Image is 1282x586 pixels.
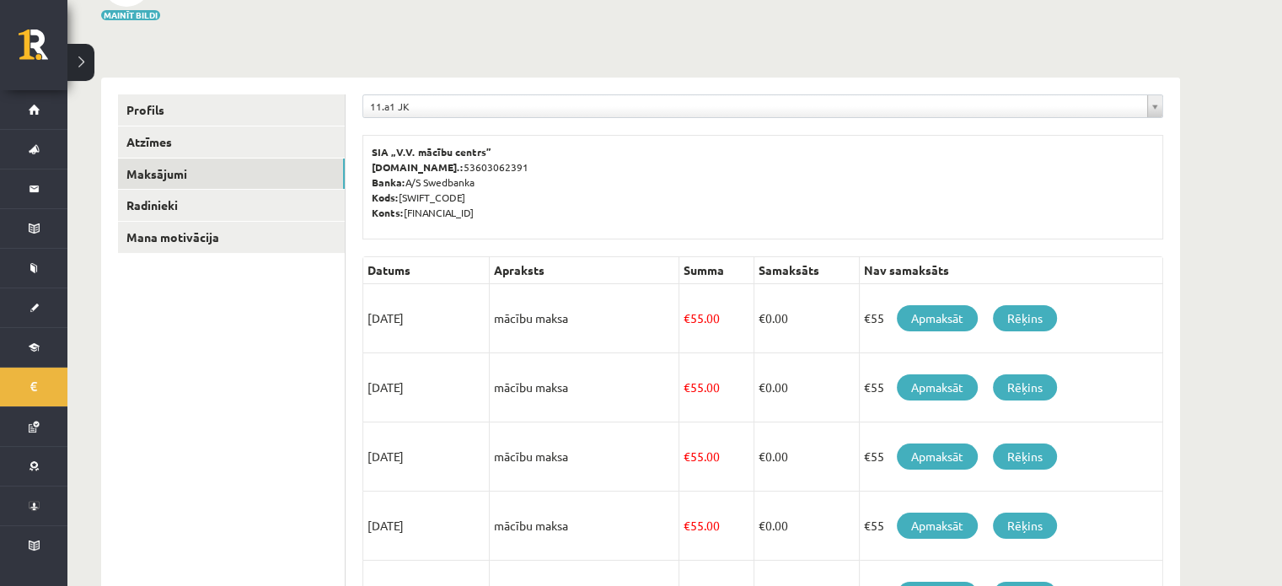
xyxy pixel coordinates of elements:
[363,95,1162,117] a: 11.a1 JK
[679,353,754,422] td: 55.00
[859,353,1162,422] td: €55
[754,422,859,492] td: 0.00
[101,10,160,20] button: Mainīt bildi
[993,374,1057,401] a: Rēķins
[859,422,1162,492] td: €55
[372,175,405,189] b: Banka:
[679,284,754,353] td: 55.00
[490,492,679,561] td: mācību maksa
[754,492,859,561] td: 0.00
[490,257,679,284] th: Apraksts
[684,310,690,325] span: €
[897,513,978,539] a: Apmaksāt
[754,353,859,422] td: 0.00
[118,126,345,158] a: Atzīmes
[754,257,859,284] th: Samaksāts
[754,284,859,353] td: 0.00
[372,206,404,219] b: Konts:
[490,284,679,353] td: mācību maksa
[897,444,978,470] a: Apmaksāt
[897,374,978,401] a: Apmaksāt
[679,422,754,492] td: 55.00
[372,145,492,159] b: SIA „V.V. mācību centrs”
[859,257,1162,284] th: Nav samaksāts
[679,257,754,284] th: Summa
[993,305,1057,331] a: Rēķins
[490,422,679,492] td: mācību maksa
[759,518,765,533] span: €
[490,353,679,422] td: mācību maksa
[684,518,690,533] span: €
[684,379,690,395] span: €
[759,379,765,395] span: €
[363,353,490,422] td: [DATE]
[118,94,345,126] a: Profils
[118,190,345,221] a: Radinieki
[759,449,765,464] span: €
[372,144,1154,220] p: 53603062391 A/S Swedbanka [SWIFT_CODE] [FINANCIAL_ID]
[118,159,345,190] a: Maksājumi
[684,449,690,464] span: €
[859,284,1162,353] td: €55
[370,95,1140,117] span: 11.a1 JK
[993,513,1057,539] a: Rēķins
[372,160,464,174] b: [DOMAIN_NAME].:
[363,257,490,284] th: Datums
[759,310,765,325] span: €
[993,444,1057,470] a: Rēķins
[19,30,67,72] a: Rīgas 1. Tālmācības vidusskola
[897,305,978,331] a: Apmaksāt
[679,492,754,561] td: 55.00
[859,492,1162,561] td: €55
[363,422,490,492] td: [DATE]
[372,191,399,204] b: Kods:
[118,222,345,253] a: Mana motivācija
[363,284,490,353] td: [DATE]
[363,492,490,561] td: [DATE]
